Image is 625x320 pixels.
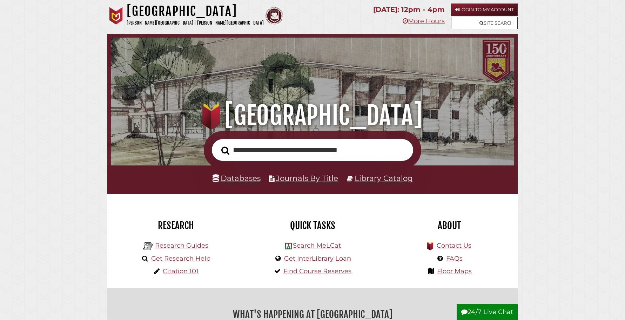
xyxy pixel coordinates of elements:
[120,100,505,131] h1: [GEOGRAPHIC_DATA]
[293,242,341,249] a: Search MeLCat
[285,243,292,249] img: Hekman Library Logo
[283,267,351,275] a: Find Course Reserves
[107,7,125,25] img: Calvin University
[221,146,229,155] i: Search
[373,4,445,16] p: [DATE]: 12pm - 4pm
[143,241,153,252] img: Hekman Library Logo
[386,220,512,231] h2: About
[213,174,261,183] a: Databases
[403,17,445,25] a: More Hours
[276,174,338,183] a: Journals By Title
[218,144,233,157] button: Search
[437,267,472,275] a: Floor Maps
[355,174,413,183] a: Library Catalog
[266,7,283,25] img: Calvin Theological Seminary
[127,19,264,27] p: [PERSON_NAME][GEOGRAPHIC_DATA] | [PERSON_NAME][GEOGRAPHIC_DATA]
[113,220,239,231] h2: Research
[451,4,518,16] a: Login to My Account
[446,255,463,262] a: FAQs
[249,220,376,231] h2: Quick Tasks
[127,4,264,19] h1: [GEOGRAPHIC_DATA]
[451,17,518,29] a: Site Search
[163,267,199,275] a: Citation 101
[284,255,351,262] a: Get InterLibrary Loan
[155,242,208,249] a: Research Guides
[151,255,210,262] a: Get Research Help
[437,242,471,249] a: Contact Us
